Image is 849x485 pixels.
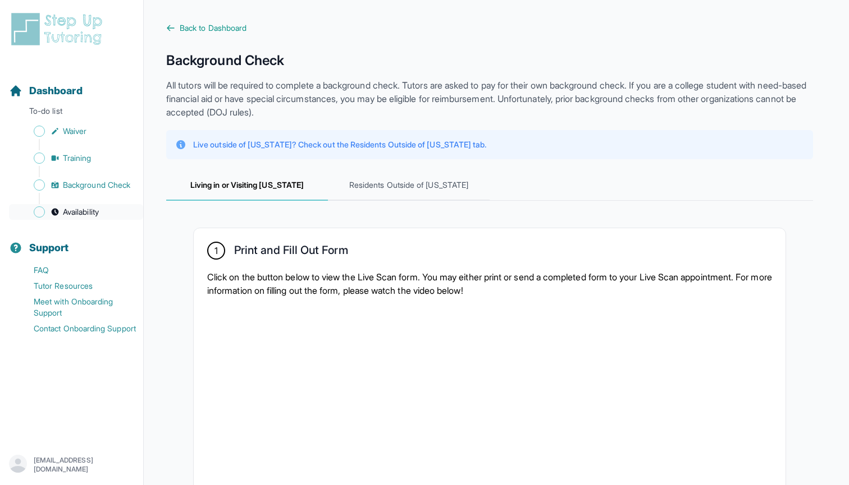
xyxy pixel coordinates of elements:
a: FAQ [9,262,143,278]
span: Background Check [63,179,130,191]
span: Availability [63,206,99,218]
p: All tutors will be required to complete a background check. Tutors are asked to pay for their own... [166,78,813,119]
a: Dashboard [9,83,83,99]
a: Contact Onboarding Support [9,321,143,336]
nav: Tabs [166,170,813,201]
span: Residents Outside of [US_STATE] [328,170,490,201]
p: Click on the button below to view the Live Scan form. You may either print or send a completed fo... [207,270,772,297]
a: Training [9,150,143,166]
a: Back to Dashboard [166,22,813,34]
span: Training [63,153,92,164]
span: Dashboard [29,83,83,99]
img: logo [9,11,109,47]
button: Dashboard [4,65,139,103]
span: Living in or Visiting [US_STATE] [166,170,328,201]
button: Support [4,222,139,260]
a: Background Check [9,177,143,193]
p: To-do list [4,105,139,121]
a: Availability [9,204,143,220]
a: Tutor Resources [9,278,143,294]
a: Waiver [9,123,143,139]
span: 1 [214,244,218,257]
span: Back to Dashboard [180,22,247,34]
span: Support [29,240,69,256]
p: Live outside of [US_STATE]? Check out the Residents Outside of [US_STATE] tab. [193,139,486,150]
span: Waiver [63,126,86,137]
a: Meet with Onboarding Support [9,294,143,321]
button: [EMAIL_ADDRESS][DOMAIN_NAME] [9,455,134,475]
h2: Print and Fill Out Form [234,243,348,261]
p: [EMAIL_ADDRESS][DOMAIN_NAME] [34,456,134,474]
h1: Background Check [166,52,813,70]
